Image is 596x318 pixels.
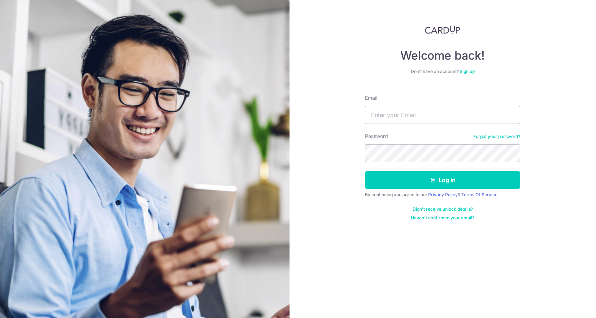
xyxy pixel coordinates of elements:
button: Log in [365,171,520,189]
label: Email [365,94,377,102]
a: Sign up [460,69,475,74]
a: Terms Of Service [461,192,497,197]
input: Enter your Email [365,106,520,124]
a: Didn't receive unlock details? [413,206,473,212]
div: By continuing you agree to our & [365,192,520,198]
h4: Welcome back! [365,48,520,63]
div: Don’t have an account? [365,69,520,74]
a: Forgot your password? [473,134,520,139]
img: CardUp Logo [425,25,460,34]
label: Password [365,133,388,140]
a: Privacy Policy [428,192,458,197]
a: Haven't confirmed your email? [411,215,474,221]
